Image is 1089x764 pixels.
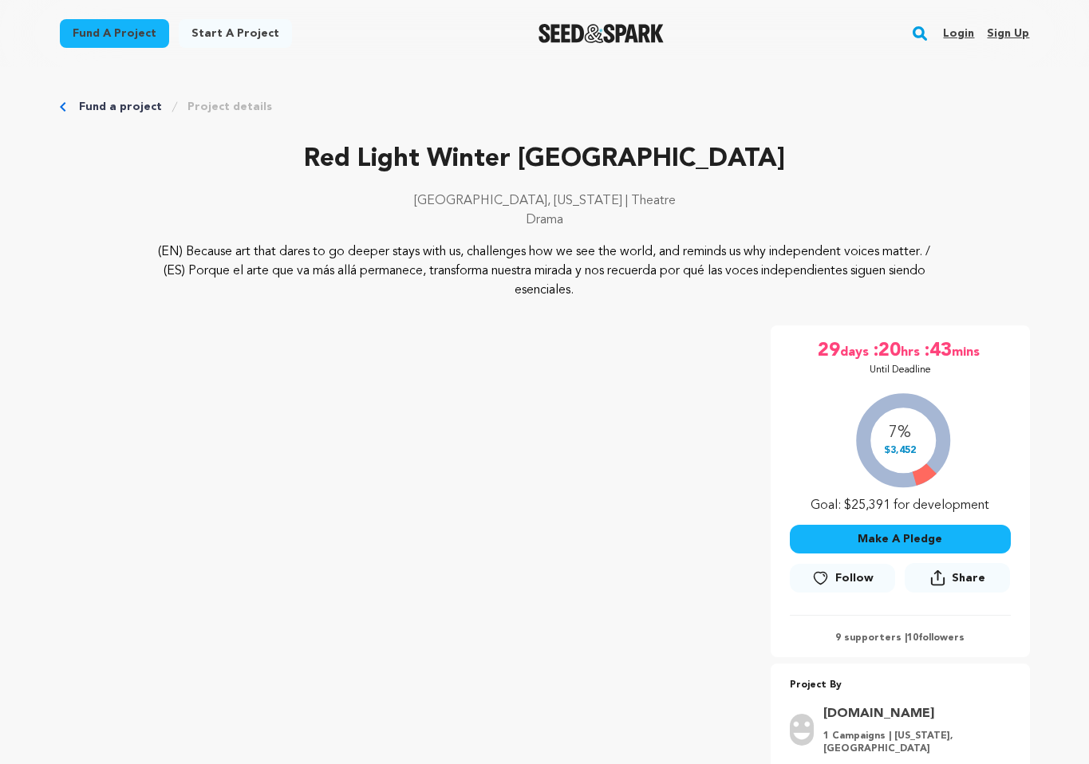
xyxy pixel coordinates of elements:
[987,21,1029,46] a: Sign up
[60,140,1030,179] p: Red Light Winter [GEOGRAPHIC_DATA]
[818,338,840,364] span: 29
[870,364,931,376] p: Until Deadline
[905,563,1010,599] span: Share
[60,211,1030,230] p: Drama
[790,632,1011,644] p: 9 supporters | followers
[823,704,1001,723] a: Goto Hrproductions.Studio profile
[901,338,923,364] span: hrs
[790,564,895,593] a: Follow
[943,21,974,46] a: Login
[539,24,664,43] img: Seed&Spark Logo Dark Mode
[60,99,1030,115] div: Breadcrumb
[60,19,169,48] a: Fund a project
[835,570,874,586] span: Follow
[790,676,1011,695] p: Project By
[179,19,292,48] a: Start a project
[60,191,1030,211] p: [GEOGRAPHIC_DATA], [US_STATE] | Theatre
[952,338,983,364] span: mins
[952,570,985,586] span: Share
[790,525,1011,553] button: Make A Pledge
[539,24,664,43] a: Seed&Spark Homepage
[156,242,933,300] p: (EN) Because art that dares to go deeper stays with us, challenges how we see the world, and remi...
[823,730,1001,755] p: 1 Campaigns | [US_STATE], [GEOGRAPHIC_DATA]
[905,563,1010,593] button: Share
[840,338,872,364] span: days
[923,338,952,364] span: :43
[907,633,918,643] span: 10
[872,338,901,364] span: :20
[79,99,162,115] a: Fund a project
[790,714,814,746] img: user.png
[187,99,272,115] a: Project details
